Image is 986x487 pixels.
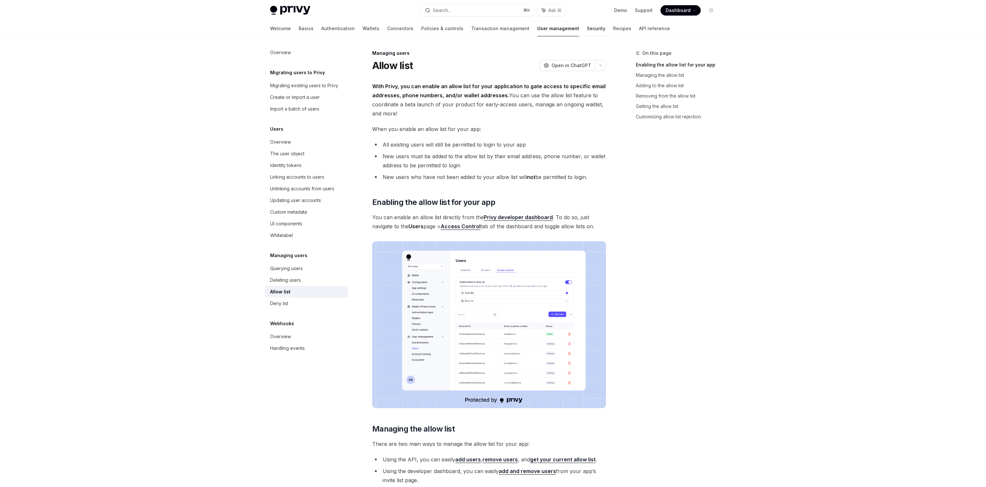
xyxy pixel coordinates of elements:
strong: With Privy, you can enable an allow list for your application to gate access to specific email ad... [372,83,606,99]
a: UI components [265,218,348,230]
strong: not [527,174,535,180]
a: Wallets [362,21,379,36]
div: Deny list [270,300,288,307]
a: Demo [614,7,627,14]
a: Privy developer dashboard [484,214,553,221]
span: Dashboard [666,7,691,14]
a: Custom metadata [265,206,348,218]
a: Dashboard [660,5,701,16]
span: There are two main ways to manage the allow list for your app: [372,439,606,448]
li: All existing users will still be permitted to login to your app [372,140,606,149]
div: Search... [433,6,451,14]
li: Using the developer dashboard, you can easily from your app’s invite list page. [372,467,606,485]
a: Unlinking accounts from users [265,183,348,195]
h5: Webhooks [270,320,294,327]
div: Updating user accounts [270,196,321,204]
a: Import a batch of users [265,103,348,115]
a: Policies & controls [421,21,463,36]
a: Customizing allow list rejection [636,112,721,122]
a: Support [635,7,653,14]
a: Managing the allow list [636,70,721,80]
a: Deny list [265,298,348,309]
h5: Migrating users to Privy [270,69,325,77]
div: UI components [270,220,302,228]
button: Ask AI [537,5,566,16]
div: Handling events [270,344,305,352]
li: Using the API, you can easily , , and . [372,455,606,464]
a: Authentication [321,21,355,36]
div: Overview [270,49,291,56]
a: Security [587,21,605,36]
button: Open in ChatGPT [540,60,595,71]
a: add users [455,456,481,463]
img: images/Allow.png [372,241,606,408]
a: Recipes [613,21,631,36]
a: Basics [299,21,314,36]
div: Create or import a user [270,93,320,101]
a: Getting the allow list [636,101,721,112]
a: Updating user accounts [265,195,348,206]
a: Overview [265,331,348,342]
div: The user object [270,150,304,158]
span: You can enable an allow list directly from the . To do so, just navigate to the page > tab of the... [372,213,606,231]
a: Access Control [441,223,481,230]
div: Allow list [270,288,291,296]
a: Whitelabel [265,230,348,241]
a: Welcome [270,21,291,36]
div: Custom metadata [270,208,307,216]
div: Overview [270,333,291,340]
a: Allow list [265,286,348,298]
span: Enabling the allow list for your app [372,197,495,208]
a: Removing from the allow list [636,91,721,101]
a: Handling events [265,342,348,354]
div: Whitelabel [270,232,293,239]
a: API reference [639,21,670,36]
a: Identity tokens [265,160,348,171]
div: Unlinking accounts from users [270,185,334,193]
a: Deleting users [265,274,348,286]
a: Connectors [387,21,413,36]
a: User management [537,21,579,36]
a: Overview [265,47,348,58]
a: Enabling the allow list for your app [636,60,721,70]
div: Import a batch of users [270,105,319,113]
button: Search...⌘K [421,5,534,16]
a: add and remove users [499,468,556,475]
div: Overview [270,138,291,146]
span: You can use the allow list feature to coordinate a beta launch of your product for early-access u... [372,82,606,118]
span: When you enable an allow list for your app: [372,125,606,134]
strong: Users [409,223,423,230]
a: Create or import a user [265,91,348,103]
h1: Allow list [372,60,413,71]
a: Transaction management [471,21,529,36]
a: remove users [482,456,518,463]
div: Identity tokens [270,161,302,169]
div: Migrating existing users to Privy [270,82,338,89]
a: The user object [265,148,348,160]
div: Linking accounts to users [270,173,324,181]
a: Linking accounts to users [265,171,348,183]
div: Querying users [270,265,303,272]
div: Deleting users [270,276,301,284]
button: Toggle dark mode [706,5,716,16]
li: New users must be added to the allow list by their email address, phone number, or wallet address... [372,152,606,170]
div: Managing users [372,50,606,56]
span: ⌘ K [523,8,530,13]
h5: Users [270,125,283,133]
h5: Managing users [270,252,307,259]
a: Adding to the allow list [636,80,721,91]
span: Open in ChatGPT [552,62,591,69]
img: light logo [270,6,310,15]
a: Overview [265,136,348,148]
span: Ask AI [548,7,561,14]
li: New users who have not been added to your allow list will be permitted to login. [372,172,606,182]
a: Migrating existing users to Privy [265,80,348,91]
a: get your current allow list [530,456,596,463]
span: On this page [642,49,671,57]
span: Managing the allow list [372,424,455,434]
a: Querying users [265,263,348,274]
